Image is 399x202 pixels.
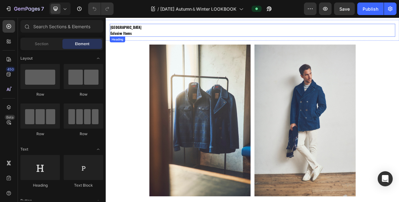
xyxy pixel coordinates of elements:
div: 450 [6,67,15,72]
button: Publish [357,3,384,15]
p: 7 [41,5,44,13]
div: Row [64,131,103,137]
span: Text [20,146,28,152]
button: Save [334,3,355,15]
div: Open Intercom Messenger [378,171,393,186]
div: Row [64,92,103,97]
div: Text Block [64,183,103,188]
span: Section [35,41,48,47]
span: Layout [20,56,33,61]
span: / [157,6,159,12]
input: Search Sections & Elements [20,20,103,33]
span: Toggle open [93,144,103,154]
div: Undo/Redo [88,3,114,15]
span: Toggle open [93,53,103,63]
div: Publish [363,6,378,12]
div: Beta [5,115,15,120]
span: Save [339,6,350,12]
div: Heading [20,183,60,188]
button: 7 [3,3,47,15]
div: Row [20,92,60,97]
span: [DATE] Autumn＆Winter LOOKBOOK [160,6,237,12]
span: Element [75,41,89,47]
iframe: Design area [106,18,399,202]
div: Row [20,131,60,137]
